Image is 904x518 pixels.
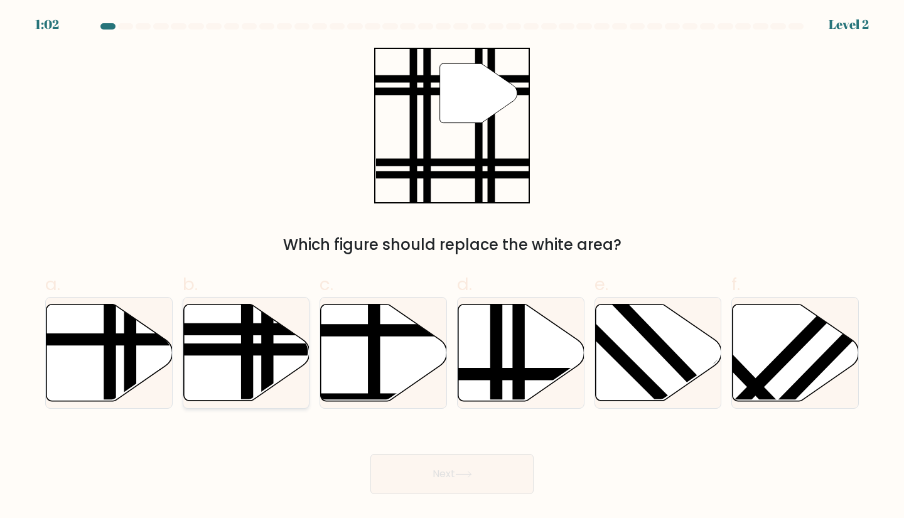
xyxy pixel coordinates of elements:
[457,272,472,296] span: d.
[731,272,740,296] span: f.
[45,272,60,296] span: a.
[829,15,869,34] div: Level 2
[440,63,517,122] g: "
[370,454,534,494] button: Next
[595,272,608,296] span: e.
[53,234,851,256] div: Which figure should replace the white area?
[35,15,59,34] div: 1:02
[320,272,333,296] span: c.
[183,272,198,296] span: b.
